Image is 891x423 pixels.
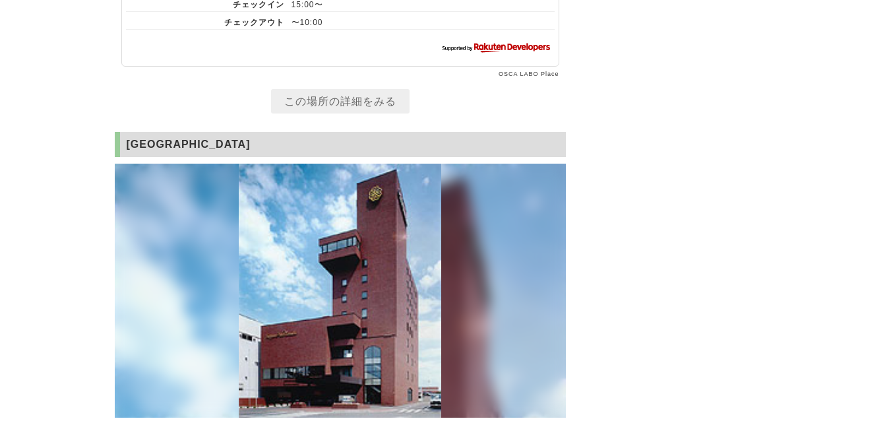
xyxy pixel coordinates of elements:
th: チェックアウト [126,11,285,29]
img: 楽天ウェブサービスセンター [439,40,555,53]
a: この場所の詳細をみる [271,89,410,114]
td: 〜10:00 [285,11,555,29]
img: 札幌ホテルヤマチ [115,164,566,418]
h2: [GEOGRAPHIC_DATA] [115,132,566,157]
a: OSCA LABO Place [499,71,559,77]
